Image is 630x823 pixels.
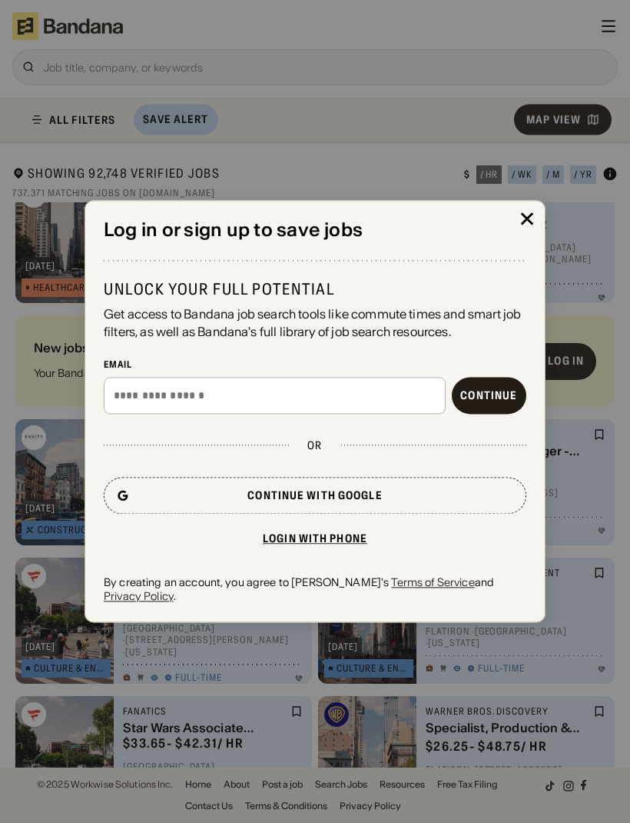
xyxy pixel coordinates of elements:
[391,575,474,589] a: Terms of Service
[104,358,526,371] div: Email
[104,219,526,242] div: Log in or sign up to save jobs
[247,490,382,501] div: Continue with Google
[104,280,526,300] div: Unlock your full potential
[460,390,517,401] div: Continue
[104,589,174,603] a: Privacy Policy
[263,533,367,544] div: Login with phone
[104,575,526,603] div: By creating an account, you agree to [PERSON_NAME]'s and .
[104,306,526,341] div: Get access to Bandana job search tools like commute times and smart job filters, as well as Banda...
[307,438,322,452] div: or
